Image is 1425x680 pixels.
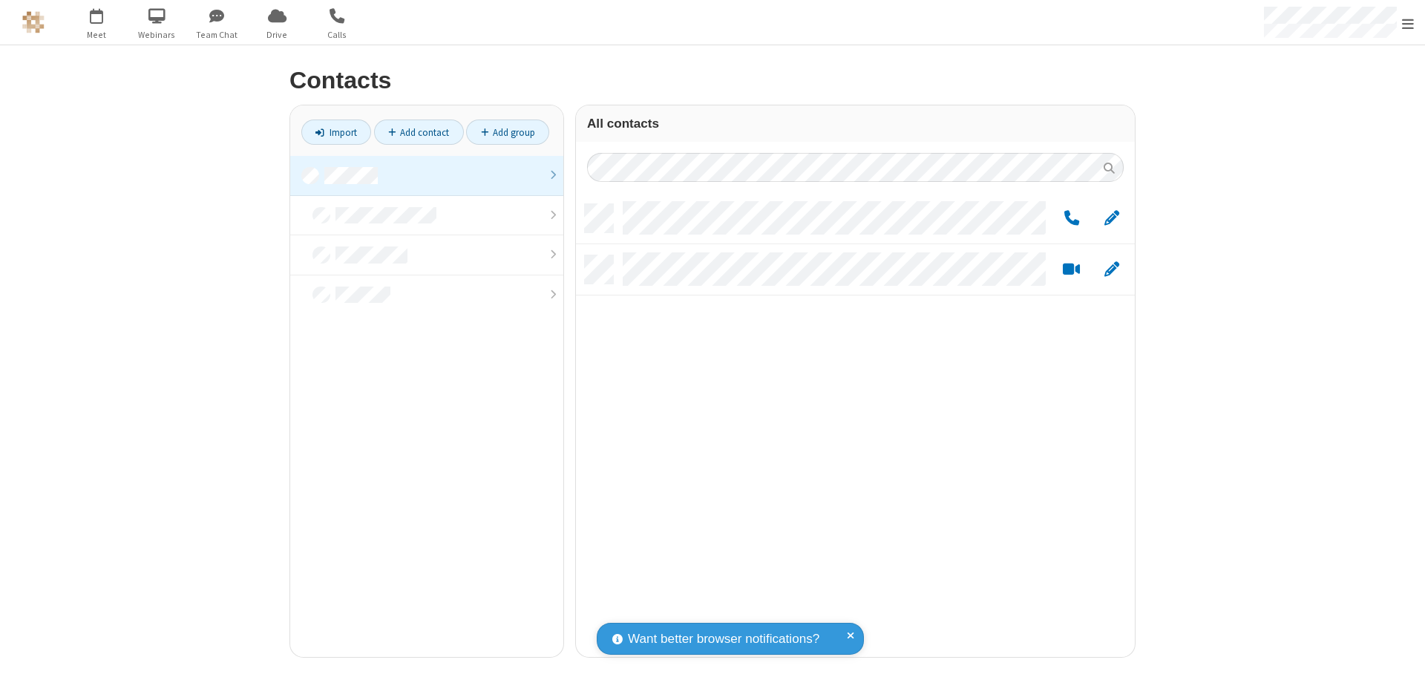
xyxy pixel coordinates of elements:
span: Want better browser notifications? [628,630,819,649]
a: Add group [466,120,549,145]
button: Edit [1097,209,1126,228]
span: Meet [69,28,125,42]
h3: All contacts [587,117,1124,131]
span: Calls [309,28,365,42]
h2: Contacts [289,68,1136,94]
button: Edit [1097,261,1126,279]
button: Call by phone [1057,209,1086,228]
span: Team Chat [189,28,245,42]
button: Start a video meeting [1057,261,1086,279]
img: QA Selenium DO NOT DELETE OR CHANGE [22,11,45,33]
div: grid [576,193,1135,657]
a: Import [301,120,371,145]
a: Add contact [374,120,464,145]
span: Webinars [129,28,185,42]
span: Drive [249,28,305,42]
